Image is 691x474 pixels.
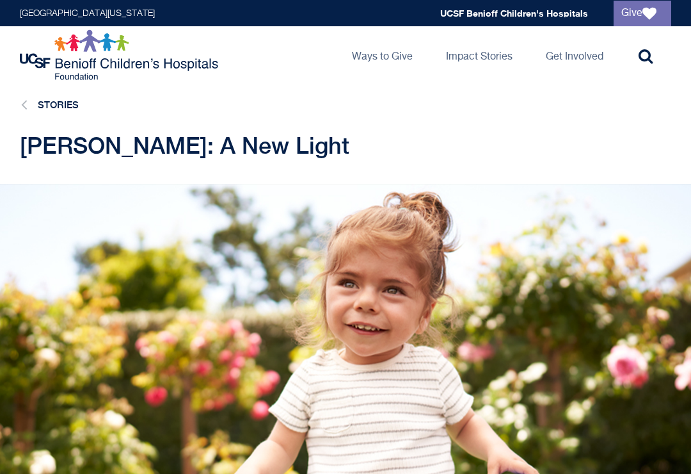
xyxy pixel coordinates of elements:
img: Logo for UCSF Benioff Children's Hospitals Foundation [20,29,221,81]
span: [PERSON_NAME]: A New Light [20,132,349,159]
a: Ways to Give [342,26,423,84]
a: Get Involved [536,26,614,84]
a: [GEOGRAPHIC_DATA][US_STATE] [20,9,155,18]
a: Impact Stories [436,26,523,84]
a: Give [614,1,671,26]
a: Stories [38,99,79,110]
a: UCSF Benioff Children's Hospitals [440,8,588,19]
